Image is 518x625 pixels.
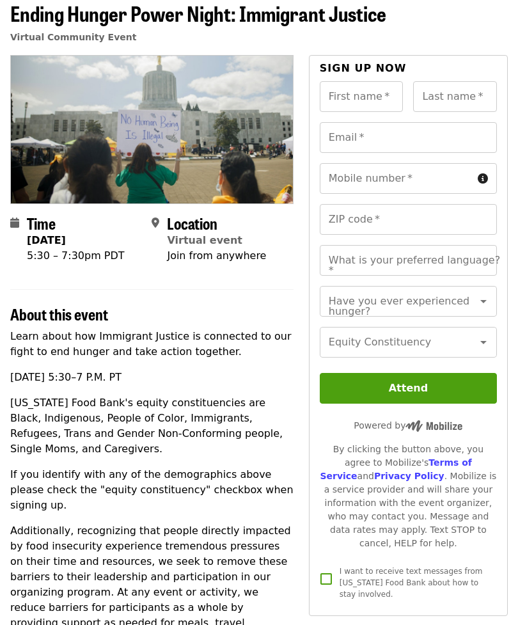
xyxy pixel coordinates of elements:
[167,249,266,262] span: Join from anywhere
[374,471,444,481] a: Privacy Policy
[167,234,242,246] a: Virtual event
[475,333,492,351] button: Open
[11,56,293,203] img: Ending Hunger Power Night: Immigrant Justice organized by Oregon Food Bank
[152,217,159,229] i: map-marker-alt icon
[413,81,497,112] input: Last name
[320,245,497,276] input: What is your preferred language?
[320,62,407,74] span: Sign up now
[10,467,294,513] p: If you identify with any of the demographics above please check the "equity constituency" checkbo...
[167,212,217,234] span: Location
[320,373,497,404] button: Attend
[340,567,483,599] span: I want to receive text messages from [US_STATE] Food Bank about how to stay involved.
[10,395,294,457] p: [US_STATE] Food Bank's equity constituencies are Black, Indigenous, People of Color, Immigrants, ...
[405,420,462,432] img: Powered by Mobilize
[478,173,488,185] i: circle-info icon
[27,212,56,234] span: Time
[320,122,497,153] input: Email
[10,329,294,360] p: Learn about how Immigrant Justice is connected to our fight to end hunger and take action together.
[10,32,136,42] a: Virtual Community Event
[320,81,404,112] input: First name
[10,370,294,385] p: [DATE] 5:30–7 P.M. PT
[27,234,66,246] strong: [DATE]
[320,443,497,550] div: By clicking the button above, you agree to Mobilize's and . Mobilize is a service provider and wi...
[10,217,19,229] i: calendar icon
[27,248,125,264] div: 5:30 – 7:30pm PDT
[320,457,472,481] a: Terms of Service
[320,204,497,235] input: ZIP code
[10,303,108,325] span: About this event
[354,420,462,431] span: Powered by
[320,163,473,194] input: Mobile number
[475,292,492,310] button: Open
